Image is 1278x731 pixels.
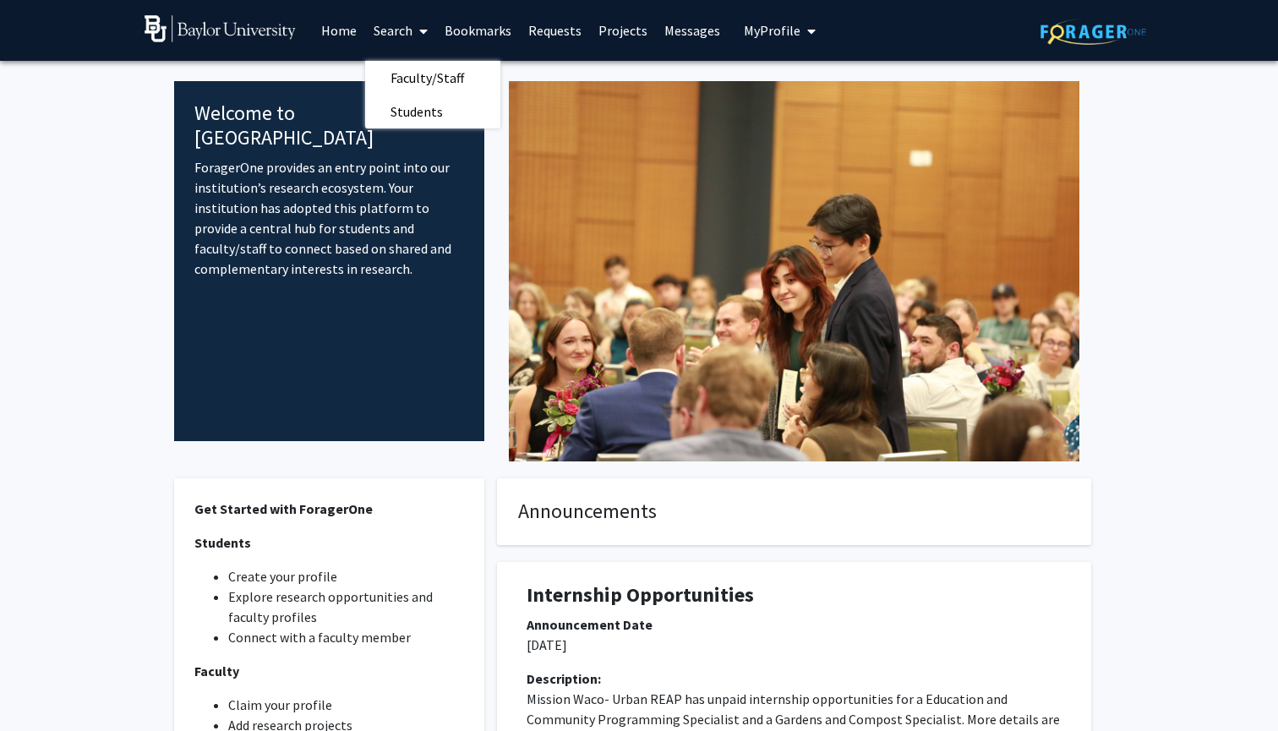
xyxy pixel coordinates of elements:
a: Faculty/Staff [365,65,500,90]
a: Bookmarks [436,1,520,60]
a: Search [365,1,436,60]
a: Projects [590,1,656,60]
li: Create your profile [228,566,464,586]
img: Cover Image [509,81,1079,461]
span: Students [365,95,468,128]
li: Claim your profile [228,695,464,715]
li: Explore research opportunities and faculty profiles [228,586,464,627]
h4: Announcements [518,499,1070,524]
li: Connect with a faculty member [228,627,464,647]
a: Home [313,1,365,60]
div: Description: [527,668,1062,689]
a: Messages [656,1,729,60]
strong: Faculty [194,663,239,679]
strong: Get Started with ForagerOne [194,500,373,517]
a: Requests [520,1,590,60]
h1: Internship Opportunities [527,583,1062,608]
div: Announcement Date [527,614,1062,635]
span: Faculty/Staff [365,61,489,95]
img: Baylor University Logo [145,15,296,42]
p: ForagerOne provides an entry point into our institution’s research ecosystem. Your institution ha... [194,157,464,279]
strong: Students [194,534,251,551]
h4: Welcome to [GEOGRAPHIC_DATA] [194,101,464,150]
img: ForagerOne Logo [1040,19,1146,45]
a: Students [365,99,500,124]
p: [DATE] [527,635,1062,655]
span: My Profile [744,22,800,39]
iframe: Chat [13,655,72,718]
